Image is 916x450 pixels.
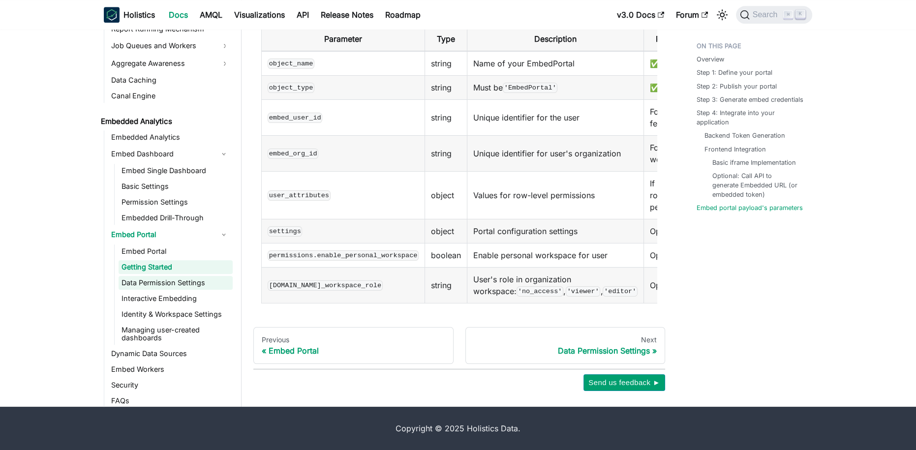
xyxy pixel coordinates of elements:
code: permissions.enable_personal_workspace [268,250,419,260]
a: Backend Token Generation [704,131,785,140]
a: Visualizations [228,7,291,23]
td: ✅ [643,75,701,99]
a: Overview [697,55,724,64]
td: Must be [467,75,644,99]
code: 'EmbedPortal' [503,83,557,92]
a: Release Notes [315,7,379,23]
code: 'no_access' [517,286,563,296]
td: Optional [643,243,701,267]
td: For org workspaces [643,135,701,171]
div: Next [474,335,657,344]
button: Switch between dark and light mode (currently light mode) [714,7,730,23]
code: object_type [268,83,314,92]
code: user_attributes [268,190,331,200]
th: Parameter [262,27,425,51]
a: Embed Single Dashboard [119,164,233,178]
code: settings [268,226,302,236]
a: Optional: Call API to generate Embedded URL (or embedded token) [712,171,798,200]
a: Data Permission Settings [119,276,233,290]
a: Canal Engine [108,89,233,103]
div: Embed Portal [262,346,445,356]
div: Data Permission Settings [474,346,657,356]
td: If using row-level permission [643,171,701,219]
button: Collapse sidebar category 'Embed Dashboard' [215,146,233,162]
a: Aggregate Awareness [108,56,233,71]
a: Embed Portal [108,227,215,242]
code: [DOMAIN_NAME]_workspace_role [268,280,383,290]
a: Getting Started [119,260,233,274]
b: Holistics [123,9,155,21]
a: Step 2: Publish your portal [697,82,777,91]
div: Previous [262,335,445,344]
td: Optional [643,219,701,243]
kbd: ⌘ [783,10,793,19]
td: Optional [643,267,701,303]
a: Embed Workers [108,362,233,376]
button: Collapse sidebar category 'Embed Portal' [215,227,233,242]
td: Portal configuration settings [467,219,644,243]
a: Basic iframe Implementation [712,158,796,167]
td: object [425,219,467,243]
a: Docs [163,7,194,23]
a: Step 1: Define your portal [697,68,772,77]
a: Interactive Embedding [119,292,233,305]
td: string [425,135,467,171]
td: object [425,171,467,219]
th: Required [643,27,701,51]
a: Managing user-created dashboards [119,323,233,345]
a: Roadmap [379,7,427,23]
a: Identity & Workspace Settings [119,307,233,321]
a: Forum [670,7,714,23]
nav: Docs pages [253,327,665,364]
button: Search (Command+K) [736,6,812,24]
a: v3.0 Docs [611,7,670,23]
a: Frontend Integration [704,145,766,154]
a: Data Caching [108,73,233,87]
a: Step 3: Generate embed credentials [697,95,803,104]
code: object_name [268,59,314,68]
button: Send us feedback ► [583,374,665,391]
a: Job Queues and Workers [108,38,233,54]
a: Dynamic Data Sources [108,347,233,360]
th: Description [467,27,644,51]
td: Values for row-level permissions [467,171,644,219]
td: boolean [425,243,467,267]
a: PreviousEmbed Portal [253,327,454,364]
a: NextData Permission Settings [465,327,666,364]
td: string [425,267,467,303]
a: Permission Settings [119,195,233,209]
a: Embed Dashboard [108,146,215,162]
a: Embed portal payload's parameters [697,203,803,212]
th: Type [425,27,467,51]
code: embed_user_id [268,113,322,122]
code: embed_org_id [268,149,318,158]
td: User's role in organization workspace: , , [467,267,644,303]
kbd: K [795,10,805,19]
a: HolisticsHolistics [104,7,155,23]
a: Step 4: Integrate into your application [697,108,806,127]
td: string [425,99,467,135]
td: ✅ [643,51,701,76]
a: Embedded Analytics [108,130,233,144]
code: 'viewer' [566,286,600,296]
td: Unique identifier for the user [467,99,644,135]
img: Holistics [104,7,120,23]
td: string [425,51,467,76]
a: API [291,7,315,23]
a: Security [108,378,233,392]
code: 'editor' [603,286,637,296]
a: Embedded Analytics [98,115,233,128]
span: Search [750,10,784,19]
a: FAQs [108,394,233,408]
td: string [425,75,467,99]
a: AMQL [194,7,228,23]
a: Embed Portal [119,244,233,258]
div: Copyright © 2025 Holistics Data. [145,422,771,434]
a: Embedded Drill-Through [119,211,233,225]
td: Name of your EmbedPortal [467,51,644,76]
a: Basic Settings [119,180,233,193]
td: Enable personal workspace for user [467,243,644,267]
td: Unique identifier for user's organization [467,135,644,171]
span: Send us feedback ► [588,376,660,389]
td: For SSBI features [643,99,701,135]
